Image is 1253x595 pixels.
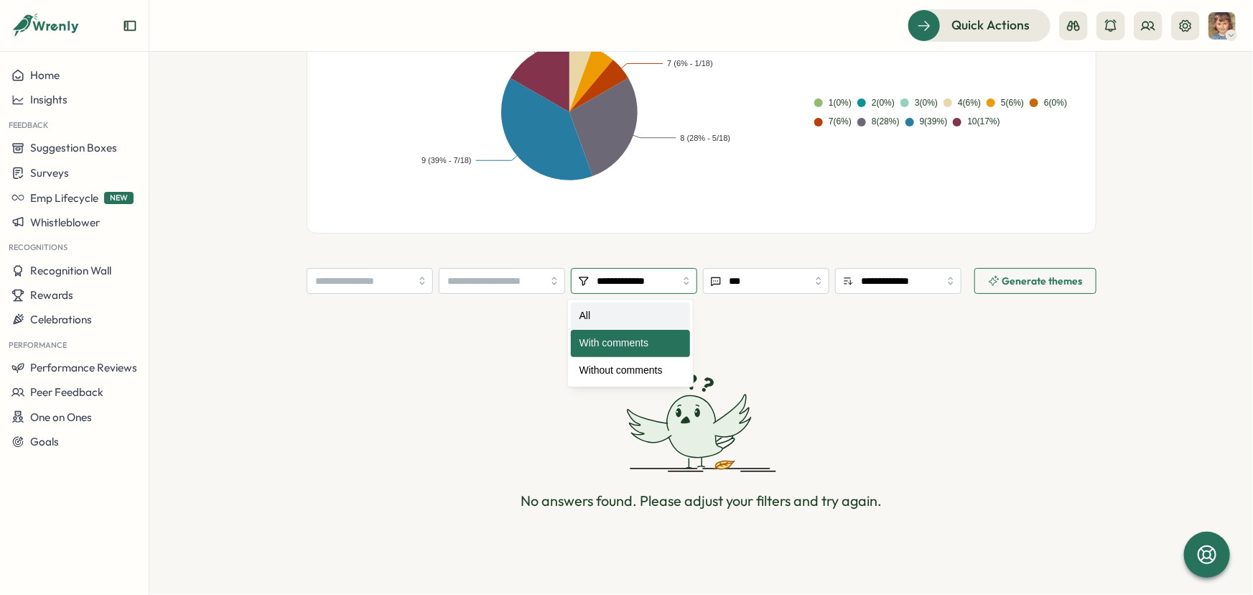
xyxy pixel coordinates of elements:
span: Performance Reviews [30,361,137,374]
span: Goals [30,435,59,448]
span: One on Ones [30,410,92,424]
span: Celebrations [30,313,92,326]
span: Rewards [30,288,73,302]
div: 1 ( 0 %) [829,96,852,110]
span: Whistleblower [30,216,100,229]
div: 5 ( 6 %) [1001,96,1024,110]
div: 6 ( 0 %) [1044,96,1067,110]
span: Insights [30,93,67,106]
span: Recognition Wall [30,264,111,277]
div: 10 ( 17 %) [967,115,1000,129]
div: With comments [571,330,690,357]
span: Emp Lifecycle [30,191,98,205]
p: No answers found. Please adjust your filters and try again. [521,490,882,512]
text: 9 (39% - 7/18) [421,157,472,165]
span: Surveys [30,166,69,180]
div: 8 ( 28 %) [872,115,900,129]
div: All [571,303,690,330]
span: Quick Actions [951,16,1030,34]
button: Quick Actions [908,9,1051,41]
img: Jane Lapthorne [1208,12,1236,40]
div: 2 ( 0 %) [872,96,895,110]
text: 7 (6% - 1/18) [667,60,713,68]
button: Expand sidebar [123,19,137,33]
div: 7 ( 6 %) [829,115,852,129]
div: Without comments [571,357,690,384]
span: NEW [104,192,134,204]
div: 3 ( 0 %) [915,96,938,110]
button: Generate themes [974,268,1096,294]
div: 4 ( 6 %) [958,96,981,110]
text: 8 (28% - 5/18) [680,134,730,142]
div: 9 ( 39 %) [920,115,948,129]
span: Suggestion Boxes [30,141,117,154]
span: Peer Feedback [30,385,103,399]
span: Home [30,68,60,82]
span: Generate themes [1002,276,1083,286]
